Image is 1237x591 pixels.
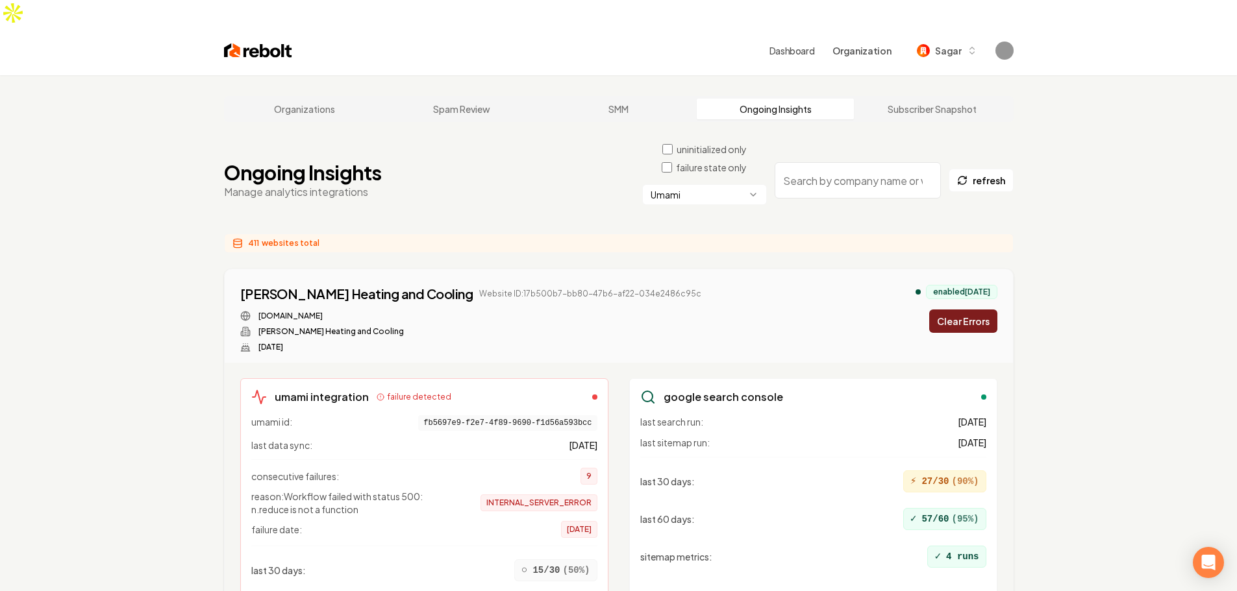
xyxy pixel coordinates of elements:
span: last 30 days : [640,475,695,488]
div: Website [240,311,702,321]
span: [DATE] [958,436,986,449]
span: ( 50 %) [562,564,590,577]
span: last sitemap run: [640,436,710,449]
span: [DATE] [569,439,597,452]
span: ⚡ [910,474,917,489]
div: 15/30 [514,559,597,581]
span: last 60 days : [640,513,695,525]
span: last search run: [640,415,703,428]
h3: google search console [664,389,783,405]
div: failed [592,394,597,400]
span: consecutive failures: [251,470,339,483]
span: [DATE] [561,521,597,538]
a: SMM [540,99,697,119]
span: [DATE] [958,415,986,428]
span: INTERNAL_SERVER_ERROR [481,494,597,511]
a: Dashboard [769,44,815,57]
span: sitemap metrics : [640,550,712,563]
span: failure date: [251,523,302,536]
a: Ongoing Insights [697,99,854,119]
a: Subscriber Snapshot [854,99,1011,119]
span: failure detected [387,392,451,402]
div: 57/60 [903,508,986,530]
div: analytics enabled [916,289,921,295]
span: ( 95 %) [951,513,979,525]
button: refresh [949,169,1014,192]
button: Clear Errors [929,309,997,333]
a: [DOMAIN_NAME] [258,311,323,321]
div: Open Intercom Messenger [1193,547,1224,578]
div: 4 runs [927,546,986,568]
span: fb5697e9-f2e7-4f89-9690-f1d56a593bcc [418,415,597,431]
div: enabled [981,394,986,400]
img: Rebolt Logo [224,42,292,60]
img: Sagar Soni [995,42,1014,60]
span: ✓ [934,549,941,564]
label: uninitialized only [677,143,747,156]
span: last data sync: [251,439,312,452]
span: Website ID: 17b500b7-bb80-47b6-af22-034e2486c95c [479,289,701,299]
span: umami id: [251,415,292,431]
a: [PERSON_NAME] Heating and Cooling [240,285,473,303]
span: ( 90 %) [951,475,979,488]
img: Sagar [917,44,930,57]
h3: umami integration [275,389,369,405]
button: Open user button [995,42,1014,60]
span: websites total [262,238,319,248]
div: 27/30 [903,470,986,492]
span: ✓ [910,511,917,527]
label: failure state only [676,161,747,174]
input: Search by company name or website ID [775,162,941,199]
a: Spam Review [383,99,540,119]
span: 9 [581,468,597,485]
span: reason: Workflow failed with status 500: n.reduce is not a function [251,490,459,516]
span: 411 [248,238,259,248]
span: ○ [521,562,528,578]
div: enabled [DATE] [926,285,997,299]
h1: Ongoing Insights [224,161,382,184]
span: Sagar [935,44,961,58]
button: Organization [825,39,899,62]
span: last 30 days : [251,564,306,577]
p: Manage analytics integrations [224,184,382,200]
a: Organizations [227,99,384,119]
